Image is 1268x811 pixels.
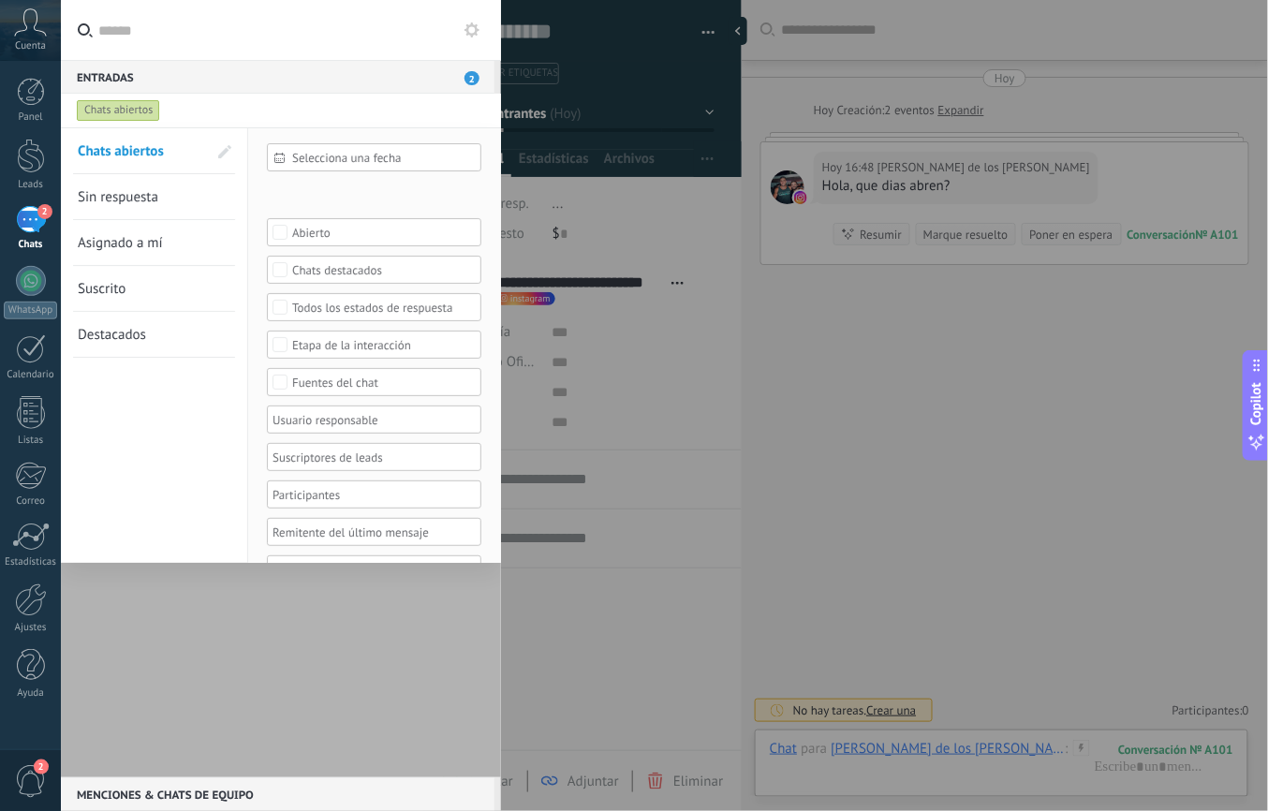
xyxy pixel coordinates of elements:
[292,263,457,277] div: Chats destacados
[4,179,58,191] div: Leads
[78,174,207,219] a: Sin respuesta
[4,687,58,700] div: Ayuda
[78,142,164,160] span: Chats abiertos
[61,60,494,94] div: Entradas
[73,174,235,220] li: Sin respuesta
[78,188,158,206] span: Sin respuesta
[78,128,207,173] a: Chats abiertos
[292,301,457,315] div: Todos los estados de respuesta
[73,312,235,358] li: Destacados
[73,220,235,266] li: Asignado a mí
[37,204,52,219] span: 2
[4,239,58,251] div: Chats
[34,759,49,774] span: 2
[1247,383,1266,426] span: Copilot
[4,622,58,634] div: Ajustes
[78,326,146,344] span: Destacados
[292,338,457,352] div: Etapa de la interacción
[78,234,163,252] span: Asignado a mí
[292,151,471,165] span: Selecciona una fecha
[292,226,457,240] div: Abierto
[4,302,57,319] div: WhatsApp
[77,99,160,122] div: Chats abiertos
[464,71,479,85] span: 2
[292,376,457,390] div: Fuentes del chat
[4,435,58,447] div: Listas
[4,556,58,568] div: Estadísticas
[73,266,235,312] li: Suscrito
[78,266,207,311] a: Suscrito
[78,280,125,298] span: Suscrito
[78,220,207,265] a: Asignado a mí
[4,111,58,124] div: Panel
[61,777,494,811] div: Menciones & Chats de equipo
[78,312,207,357] a: Destacados
[73,128,235,174] li: Chats abiertos
[4,369,58,381] div: Calendario
[4,495,58,508] div: Correo
[15,40,46,52] span: Cuenta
